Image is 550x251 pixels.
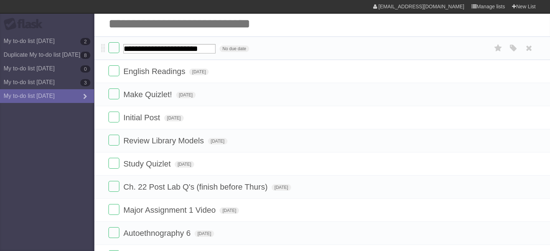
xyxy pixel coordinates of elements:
[123,113,162,122] span: Initial Post
[108,204,119,215] label: Done
[123,205,217,215] span: Major Assignment 1 Video
[108,88,119,99] label: Done
[108,42,119,53] label: Done
[80,65,90,73] b: 0
[123,159,172,168] span: Study Quizlet
[195,230,214,237] span: [DATE]
[123,136,206,145] span: Review Library Models
[164,115,184,121] span: [DATE]
[108,158,119,169] label: Done
[189,69,209,75] span: [DATE]
[80,52,90,59] b: 8
[491,42,505,54] label: Star task
[123,229,192,238] span: Autoethnography 6
[108,227,119,238] label: Done
[108,181,119,192] label: Done
[108,65,119,76] label: Done
[272,184,291,191] span: [DATE]
[208,138,227,144] span: [DATE]
[108,135,119,146] label: Done
[4,18,47,31] div: Flask
[108,112,119,122] label: Done
[176,92,196,98] span: [DATE]
[80,79,90,86] b: 3
[219,207,239,214] span: [DATE]
[80,38,90,45] b: 2
[123,67,187,76] span: English Readings
[219,46,249,52] span: No due date
[123,182,269,191] span: Ch. 22 Post Lab Q's (finish before Thurs)
[123,90,174,99] span: Make Quizlet!
[175,161,194,168] span: [DATE]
